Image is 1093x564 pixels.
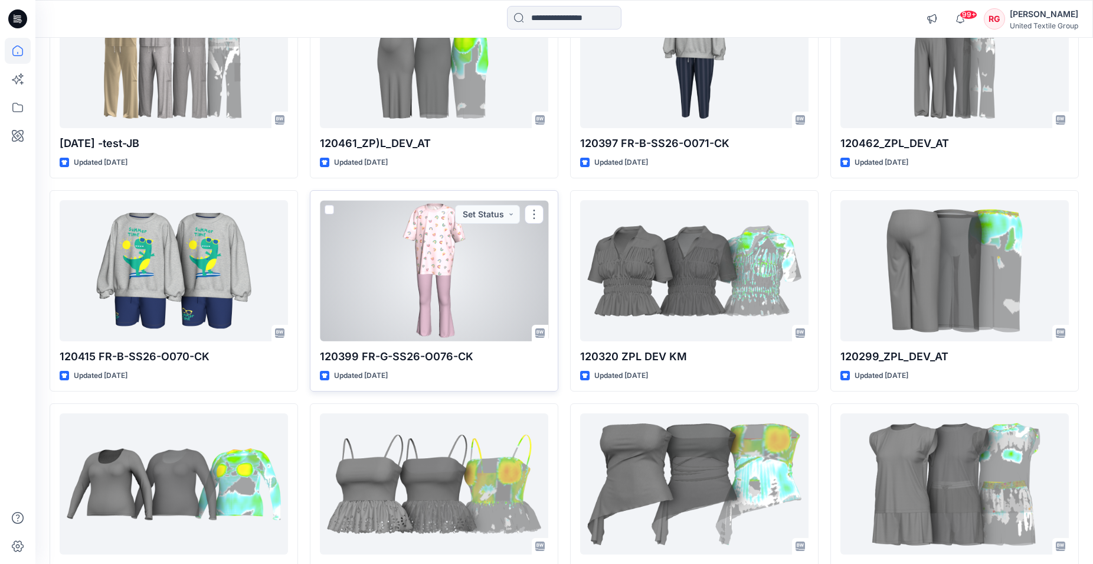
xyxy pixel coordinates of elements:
div: [PERSON_NAME] [1010,7,1078,21]
p: Updated [DATE] [74,157,127,169]
p: Updated [DATE] [855,157,908,169]
p: Updated [DATE] [334,370,388,382]
div: RG [984,8,1005,30]
p: 120320 ZPL DEV KM [580,348,809,365]
p: 120462_ZPL_DEV_AT [840,135,1069,152]
p: 120299_ZPL_DEV_AT [840,348,1069,365]
p: [DATE] -test-JB [60,135,288,152]
div: United Textile Group [1010,21,1078,30]
p: 120399 FR-G-SS26-O076-CK [320,348,548,365]
p: 120461_ZP)L_DEV_AT [320,135,548,152]
p: Updated [DATE] [594,157,648,169]
p: Updated [DATE] [74,370,127,382]
a: 120326 -ZPL-DEV [320,413,548,555]
p: 120397 FR-B-SS26-O071-CK [580,135,809,152]
a: 120415 FR-B-SS26-O070-CK [60,200,288,341]
a: 120299_ZPL_DEV_AT [840,200,1069,341]
span: 99+ [960,10,977,19]
a: 120327_ZPL_DEV_AT [580,413,809,555]
p: 120415 FR-B-SS26-O070-CK [60,348,288,365]
a: 119983 ZPL DEV KM [60,413,288,555]
p: Updated [DATE] [594,370,648,382]
a: 120399 FR-G-SS26-O076-CK [320,200,548,341]
p: Updated [DATE] [855,370,908,382]
a: 120311 SET ZPL DEV KM [840,413,1069,555]
a: 120320 ZPL DEV KM [580,200,809,341]
p: Updated [DATE] [334,157,388,169]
